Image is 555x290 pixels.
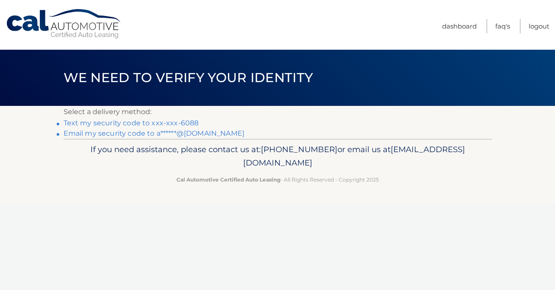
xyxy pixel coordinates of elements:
a: FAQ's [495,19,510,33]
strong: Cal Automotive Certified Auto Leasing [176,176,280,183]
span: [PHONE_NUMBER] [261,144,337,154]
a: Dashboard [442,19,477,33]
a: Logout [529,19,549,33]
a: Text my security code to xxx-xxx-6088 [64,119,199,127]
a: Cal Automotive [6,9,122,39]
p: - All Rights Reserved - Copyright 2025 [69,175,486,184]
p: Select a delivery method: [64,106,492,118]
span: We need to verify your identity [64,70,313,86]
p: If you need assistance, please contact us at: or email us at [69,143,486,170]
a: Email my security code to a******@[DOMAIN_NAME] [64,129,245,137]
